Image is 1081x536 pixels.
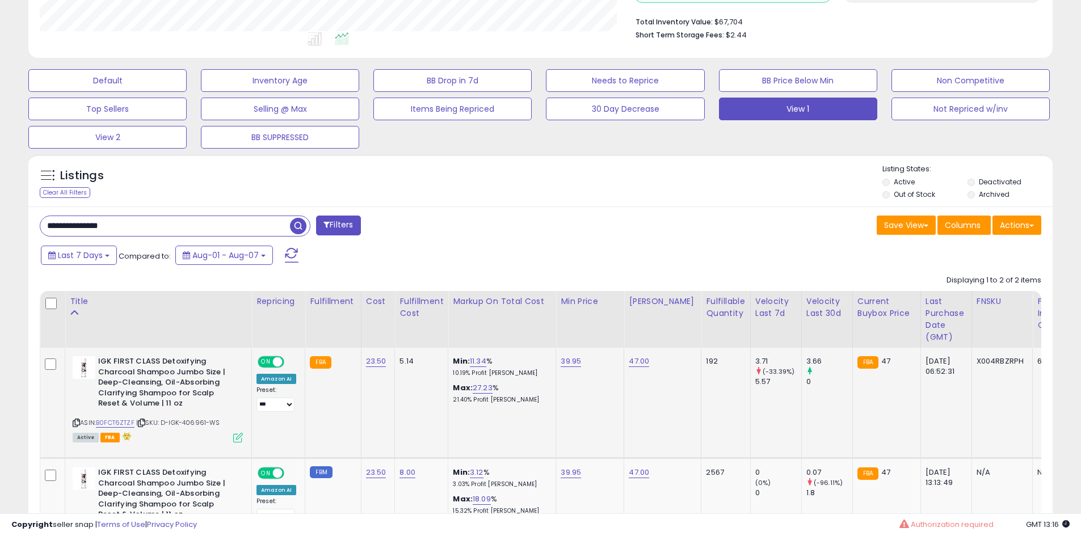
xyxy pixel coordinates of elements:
[147,519,197,530] a: Privacy Policy
[399,467,415,478] a: 8.00
[119,251,171,261] span: Compared to:
[806,377,852,387] div: 0
[453,296,551,307] div: Markup on Total Cost
[881,467,890,478] span: 47
[453,493,473,504] b: Max:
[894,189,935,199] label: Out of Stock
[937,216,991,235] button: Columns
[1037,296,1071,331] div: FBA inbound Qty
[453,467,470,478] b: Min:
[283,469,301,478] span: OFF
[755,467,801,478] div: 0
[373,69,532,92] button: BB Drop in 7d
[136,418,220,427] span: | SKU: D-IGK-406961-WS
[201,69,359,92] button: Inventory Age
[546,69,704,92] button: Needs to Reprice
[979,177,1021,187] label: Deactivated
[977,296,1028,307] div: FNSKU
[11,519,53,530] strong: Copyright
[28,69,187,92] button: Default
[120,432,132,440] i: hazardous material
[894,177,915,187] label: Active
[58,250,103,261] span: Last 7 Days
[97,519,145,530] a: Terms of Use
[561,467,581,478] a: 39.95
[979,189,1010,199] label: Archived
[316,216,360,235] button: Filters
[256,485,296,495] div: Amazon AI
[453,356,547,377] div: %
[546,98,704,120] button: 30 Day Decrease
[453,369,547,377] p: 10.19% Profit [PERSON_NAME]
[882,164,1053,175] p: Listing States:
[256,386,296,412] div: Preset:
[806,356,852,366] div: 3.66
[175,246,273,265] button: Aug-01 - Aug-07
[453,382,473,393] b: Max:
[857,467,878,480] small: FBA
[310,356,331,369] small: FBA
[73,356,243,441] div: ASIN:
[373,98,532,120] button: Items Being Repriced
[399,296,443,319] div: Fulfillment Cost
[806,488,852,498] div: 1.8
[561,356,581,367] a: 39.95
[73,467,95,490] img: 31Gf8INPP+L._SL40_.jpg
[755,356,801,366] div: 3.71
[256,497,296,523] div: Preset:
[470,356,486,367] a: 11.34
[977,356,1024,366] div: X004RBZRPH
[310,466,332,478] small: FBM
[310,296,356,307] div: Fulfillment
[98,356,236,412] b: IGK FIRST CLASS Detoxifying Charcoal Shampoo Jumbo Size | Deep-Cleansing, Oil-Absorbing Clarifyin...
[453,480,547,488] p: 3.03% Profit [PERSON_NAME]
[11,520,197,530] div: seller snap | |
[366,467,386,478] a: 23.50
[806,467,852,478] div: 0.07
[73,433,99,442] span: All listings currently available for purchase on Amazon
[470,467,483,478] a: 3.12
[926,467,963,488] div: [DATE] 13:13:49
[763,367,794,376] small: (-33.39%)
[1037,356,1067,366] div: 60
[259,357,273,367] span: ON
[201,126,359,149] button: BB SUPPRESSED
[926,296,967,343] div: Last Purchase Date (GMT)
[100,433,120,442] span: FBA
[755,296,797,319] div: Velocity Last 7d
[41,246,117,265] button: Last 7 Days
[806,296,848,319] div: Velocity Last 30d
[40,187,90,198] div: Clear All Filters
[977,467,1024,478] div: N/A
[891,69,1050,92] button: Non Competitive
[755,377,801,387] div: 5.57
[706,356,741,366] div: 192
[629,467,649,478] a: 47.00
[448,291,556,348] th: The percentage added to the cost of goods (COGS) that forms the calculator for Min & Max prices.
[877,216,936,235] button: Save View
[947,275,1041,286] div: Displaying 1 to 2 of 2 items
[473,493,491,505] a: 18.09
[399,356,439,366] div: 5.14
[453,356,470,366] b: Min:
[1026,519,1070,530] span: 2025-08-15 13:16 GMT
[28,126,187,149] button: View 2
[814,478,843,487] small: (-96.11%)
[706,467,741,478] div: 2567
[636,14,1033,28] li: $67,704
[28,98,187,120] button: Top Sellers
[926,356,963,377] div: [DATE] 06:52:31
[857,296,916,319] div: Current Buybox Price
[453,383,547,404] div: %
[366,356,386,367] a: 23.50
[726,29,747,40] span: $2.44
[881,356,890,366] span: 47
[96,418,134,428] a: B0FCT6ZTZF
[256,374,296,384] div: Amazon AI
[629,356,649,367] a: 47.00
[366,296,390,307] div: Cost
[719,69,877,92] button: BB Price Below Min
[561,296,619,307] div: Min Price
[453,494,547,515] div: %
[283,357,301,367] span: OFF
